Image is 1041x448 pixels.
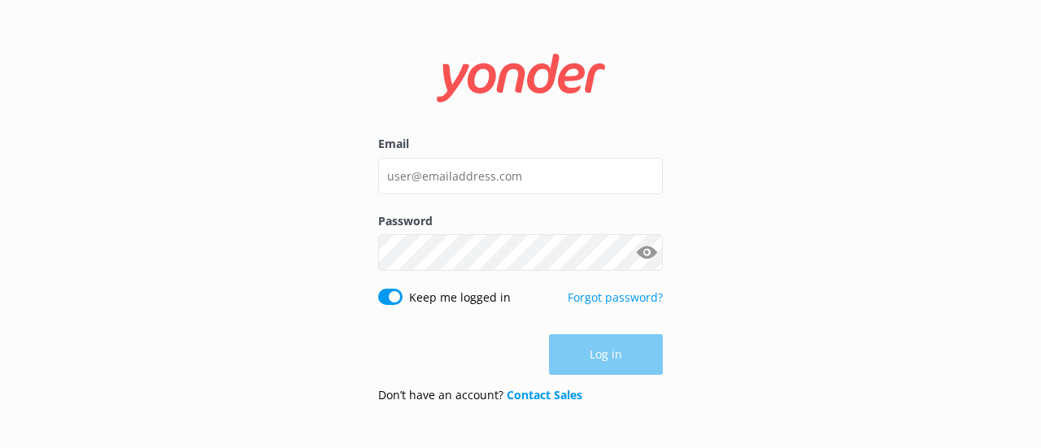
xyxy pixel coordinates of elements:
label: Keep me logged in [409,289,511,307]
input: user@emailaddress.com [378,158,663,194]
a: Contact Sales [507,387,582,402]
button: Show password [630,237,663,269]
label: Password [378,212,663,230]
p: Don’t have an account? [378,386,582,404]
label: Email [378,135,663,153]
a: Forgot password? [568,289,663,305]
